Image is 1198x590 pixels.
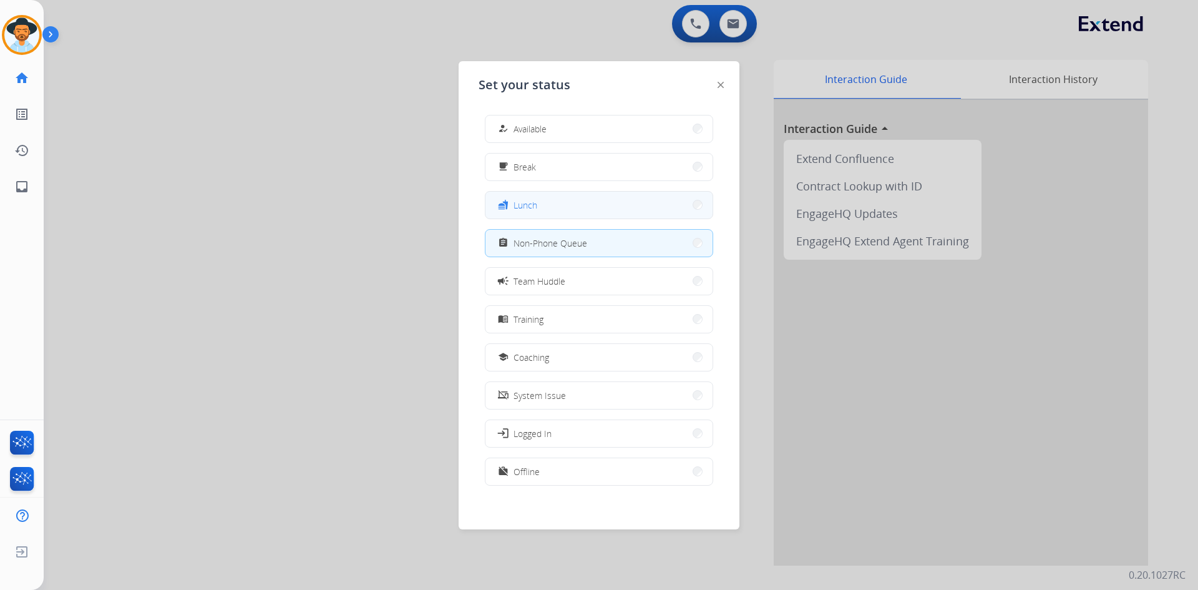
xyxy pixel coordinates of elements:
[1129,568,1186,583] p: 0.20.1027RC
[485,458,713,485] button: Offline
[514,199,537,212] span: Lunch
[514,237,587,250] span: Non-Phone Queue
[498,200,509,210] mat-icon: fastfood
[498,314,509,325] mat-icon: menu_book
[485,116,713,142] button: Available
[514,427,552,440] span: Logged In
[4,17,39,52] img: avatar
[14,143,29,158] mat-icon: history
[514,122,547,135] span: Available
[14,107,29,122] mat-icon: list_alt
[514,160,536,174] span: Break
[14,71,29,86] mat-icon: home
[485,382,713,409] button: System Issue
[498,352,509,363] mat-icon: school
[514,275,565,288] span: Team Huddle
[498,390,509,401] mat-icon: phonelink_off
[485,268,713,295] button: Team Huddle
[485,344,713,371] button: Coaching
[485,192,713,219] button: Lunch
[14,179,29,194] mat-icon: inbox
[497,275,509,287] mat-icon: campaign
[485,420,713,447] button: Logged In
[485,230,713,257] button: Non-Phone Queue
[479,76,570,94] span: Set your status
[497,427,509,440] mat-icon: login
[485,154,713,180] button: Break
[498,238,509,248] mat-icon: assignment
[498,162,509,172] mat-icon: free_breakfast
[514,465,540,478] span: Offline
[498,466,509,477] mat-icon: work_off
[514,313,543,326] span: Training
[718,82,724,88] img: close-button
[498,124,509,134] mat-icon: how_to_reg
[514,351,549,364] span: Coaching
[485,306,713,333] button: Training
[514,389,566,402] span: System Issue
